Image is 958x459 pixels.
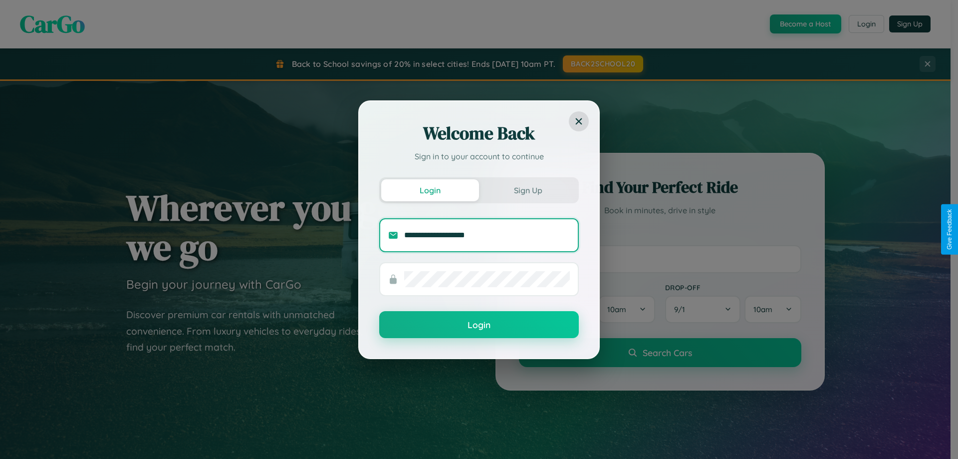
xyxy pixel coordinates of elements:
[381,179,479,201] button: Login
[379,150,579,162] p: Sign in to your account to continue
[379,121,579,145] h2: Welcome Back
[946,209,953,250] div: Give Feedback
[479,179,577,201] button: Sign Up
[379,311,579,338] button: Login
